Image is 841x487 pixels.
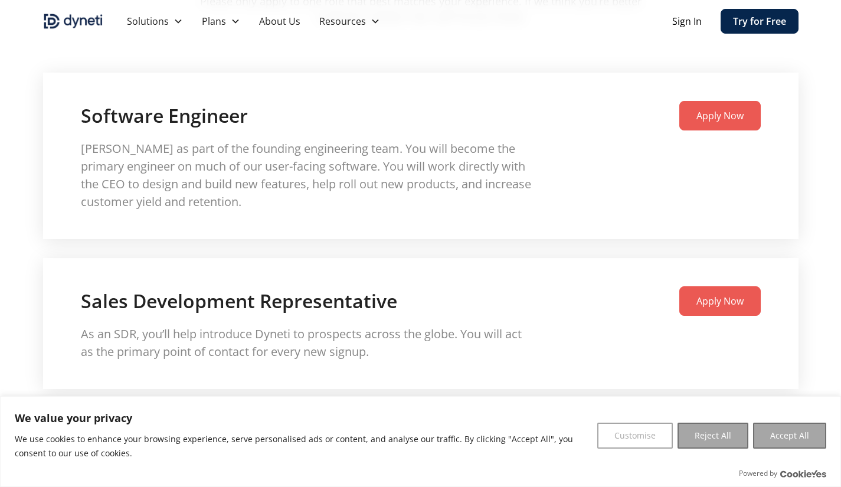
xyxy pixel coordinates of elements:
[597,423,673,449] button: Customise
[81,289,397,313] h4: Sales Development Representative
[672,14,702,28] a: Sign In
[753,423,826,449] button: Accept All
[202,14,226,28] div: Plans
[780,470,826,478] a: Visit CookieYes website
[43,12,103,31] img: Dyneti indigo logo
[739,468,826,479] div: Powered by
[721,9,799,34] a: Try for Free
[117,9,192,33] div: Solutions
[81,103,248,128] h4: Software Engineer
[15,411,588,425] p: We value your privacy
[43,12,103,31] a: home
[319,14,366,28] div: Resources
[679,101,761,130] a: Apply Now
[192,9,250,33] div: Plans
[81,325,534,361] p: As an SDR, you’ll help introduce Dyneti to prospects across the globe. You will act as the primar...
[81,140,534,211] p: [PERSON_NAME] as part of the founding engineering team. You will become the primary engineer on m...
[678,423,748,449] button: Reject All
[127,14,169,28] div: Solutions
[679,286,761,316] a: Apply Now
[15,432,588,460] p: We use cookies to enhance your browsing experience, serve personalised ads or content, and analys...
